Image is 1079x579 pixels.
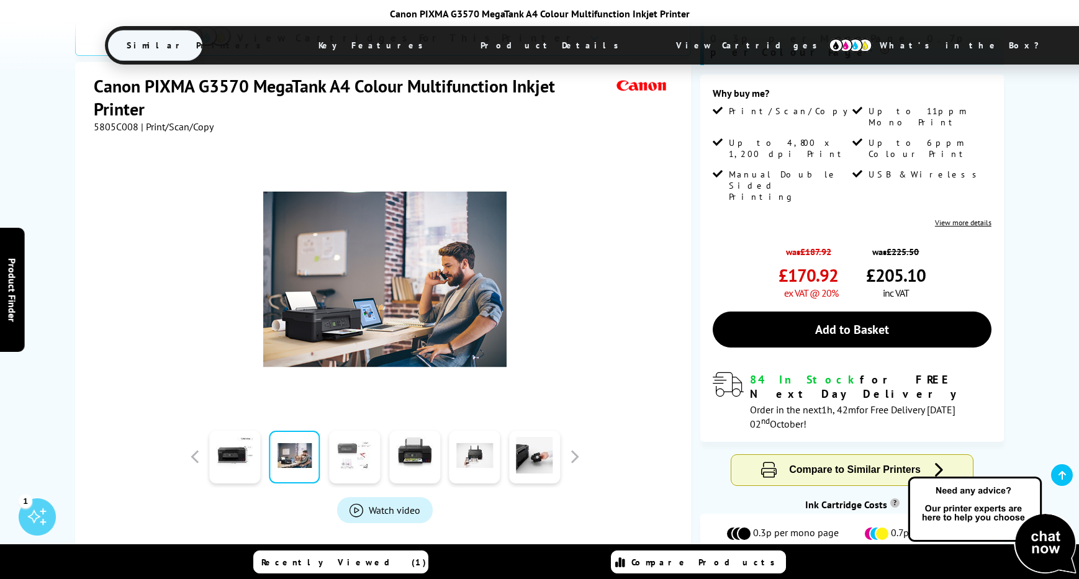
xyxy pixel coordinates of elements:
[729,105,857,117] span: Print/Scan/Copy
[866,264,926,287] span: £205.10
[779,264,838,287] span: £170.92
[866,240,926,258] span: was
[657,29,847,61] span: View Cartridges
[800,246,831,258] strike: £187.92
[750,372,991,401] div: for FREE Next Day Delivery
[108,30,286,60] span: Similar Printers
[141,120,214,133] span: | Print/Scan/Copy
[94,120,138,133] span: 5805C008
[753,526,839,541] span: 0.3p per mono page
[263,158,507,401] img: Canon PIXMA G3570 MegaTank Thumbnail
[750,403,955,430] span: Order in the next for Free Delivery [DATE] 02 October!
[369,504,420,516] span: Watch video
[935,218,991,227] a: View more details
[731,455,973,485] button: Compare to Similar Printers
[890,498,900,508] sup: Cost per page
[729,169,849,202] span: Manual Double Sided Printing
[905,475,1079,577] img: Open Live Chat window
[887,246,919,258] strike: £225.50
[789,464,921,475] span: Compare to Similar Printers
[261,557,427,568] span: Recently Viewed (1)
[829,38,872,52] img: cmyk-icon.svg
[337,497,433,523] a: Product_All_Videos
[105,7,974,20] div: Canon PIXMA G3570 MegaTank A4 Colour Multifunction Inkjet Printer
[611,550,786,573] a: Compare Products
[462,30,644,60] span: Product Details
[253,550,428,573] a: Recently Viewed (1)
[821,403,856,416] span: 1h, 42m
[891,526,978,541] span: 0.7p per colour page
[750,372,860,387] span: 84 In Stock
[94,74,613,120] h1: Canon PIXMA G3570 MegaTank A4 Colour Multifunction Inkjet Printer
[713,87,991,105] div: Why buy me?
[883,287,909,299] span: inc VAT
[300,30,448,60] span: Key Features
[700,498,1004,511] div: Ink Cartridge Costs
[869,169,983,180] span: USB & Wireless
[713,372,991,429] div: modal_delivery
[779,240,838,258] span: was
[784,287,838,299] span: ex VAT @ 20%
[869,137,989,159] span: Up to 6ppm Colour Print
[6,258,19,321] span: Product Finder
[861,30,1070,60] span: What’s in the Box?
[19,494,32,508] div: 1
[631,557,782,568] span: Compare Products
[713,312,991,348] a: Add to Basket
[613,74,670,97] img: Canon
[761,415,770,426] sup: nd
[869,105,989,128] span: Up to 11ppm Mono Print
[729,137,849,159] span: Up to 4,800 x 1,200 dpi Print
